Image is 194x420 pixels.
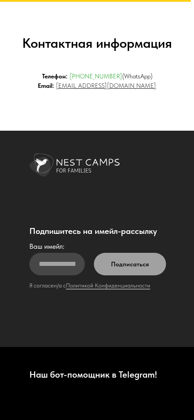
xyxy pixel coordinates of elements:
[38,82,54,89] strong: Email:
[66,282,150,289] a: Политикой Конфиденциальности
[69,73,122,80] a: [PHONE_NUMBER]
[29,369,157,380] span: Наш бот-помощник в Telegram!
[42,73,68,80] strong: Телефон:
[94,253,166,275] button: Подписаться
[56,82,156,89] a: [EMAIL_ADDRESS][DOMAIN_NAME]
[9,72,185,90] div: (WhatsApp)
[29,224,165,237] div: Подпишитесь на имейл-рассылку
[29,242,85,253] label: Ваш имейл:
[9,35,185,51] div: Контактная информация
[29,282,66,289] span: Я согласен/а с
